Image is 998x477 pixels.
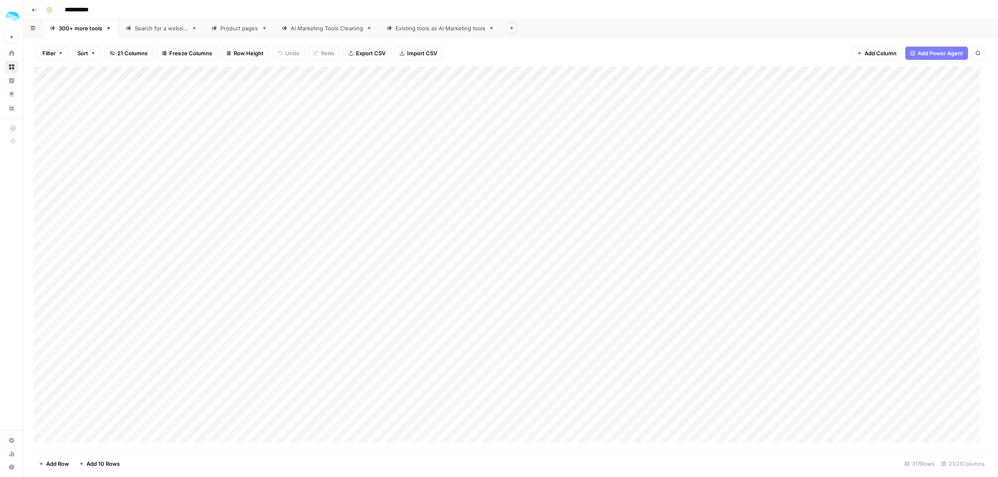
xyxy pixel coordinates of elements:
[220,24,258,32] div: Product pages
[59,24,102,32] div: 300+ more tools
[356,49,385,57] span: Export CSV
[34,457,74,470] button: Add Row
[5,7,18,27] button: Workspace: ColdiQ
[72,47,101,60] button: Sort
[221,47,269,60] button: Row Height
[234,49,264,57] span: Row Height
[291,24,363,32] div: AI Marketing Tools Cleaning
[5,88,18,101] a: Opportunities
[321,49,334,57] span: Redo
[5,60,18,74] a: Browse
[119,20,204,37] a: Search for a website
[104,47,153,60] button: 21 Columns
[272,47,305,60] button: Undo
[865,49,897,57] span: Add Column
[5,47,18,60] a: Home
[852,47,902,60] button: Add Column
[5,447,18,460] a: Usage
[308,47,340,60] button: Redo
[274,20,379,37] a: AI Marketing Tools Cleaning
[169,49,212,57] span: Freeze Columns
[5,101,18,115] a: Your Data
[77,49,88,57] span: Sort
[938,457,988,470] div: 21/21 Columns
[37,47,69,60] button: Filter
[5,434,18,447] a: Settings
[156,47,217,60] button: Freeze Columns
[905,47,968,60] button: Add Power Agent
[5,10,20,25] img: ColdiQ Logo
[5,460,18,474] button: Help + Support
[42,20,119,37] a: 300+ more tools
[901,457,938,470] div: 317 Rows
[86,460,120,468] span: Add 10 Rows
[74,457,125,470] button: Add 10 Rows
[204,20,274,37] a: Product pages
[46,460,69,468] span: Add Row
[117,49,148,57] span: 21 Columns
[343,47,391,60] button: Export CSV
[379,20,501,37] a: Existing tools as AI Marketing tools
[285,49,299,57] span: Undo
[395,24,485,32] div: Existing tools as AI Marketing tools
[135,24,188,32] div: Search for a website
[394,47,442,60] button: Import CSV
[5,74,18,87] a: Insights
[407,49,437,57] span: Import CSV
[42,49,56,57] span: Filter
[918,49,963,57] span: Add Power Agent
